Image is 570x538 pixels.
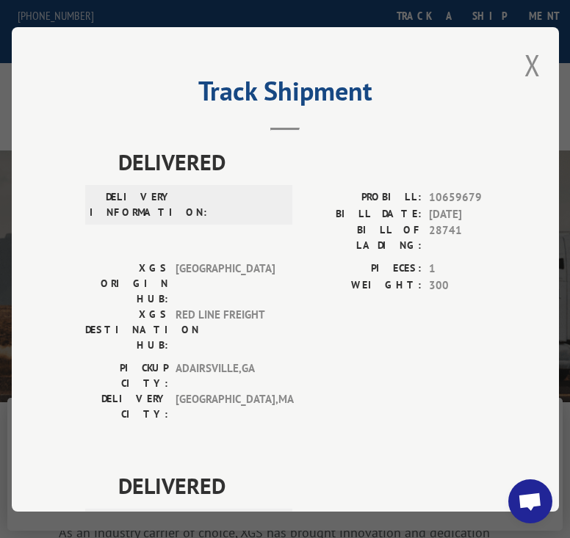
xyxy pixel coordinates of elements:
[90,189,173,220] label: DELIVERY INFORMATION:
[85,81,486,109] h2: Track Shipment
[176,261,275,307] span: [GEOGRAPHIC_DATA]
[429,261,526,277] span: 1
[429,206,526,222] span: [DATE]
[508,479,552,523] div: Open chat
[176,391,275,422] span: [GEOGRAPHIC_DATA] , MA
[176,360,275,391] span: ADAIRSVILLE , GA
[429,277,526,294] span: 300
[306,189,422,206] label: PROBILL:
[85,360,168,391] label: PICKUP CITY:
[176,307,275,353] span: RED LINE FREIGHT
[118,145,526,178] span: DELIVERED
[85,307,168,353] label: XGS DESTINATION HUB:
[85,261,168,307] label: XGS ORIGIN HUB:
[306,206,422,222] label: BILL DATE:
[306,261,422,277] label: PIECES:
[429,222,526,253] span: 28741
[524,46,541,84] button: Close modal
[306,277,422,294] label: WEIGHT:
[429,189,526,206] span: 10659679
[85,391,168,422] label: DELIVERY CITY:
[306,222,422,253] label: BILL OF LADING:
[118,469,526,502] span: DELIVERED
